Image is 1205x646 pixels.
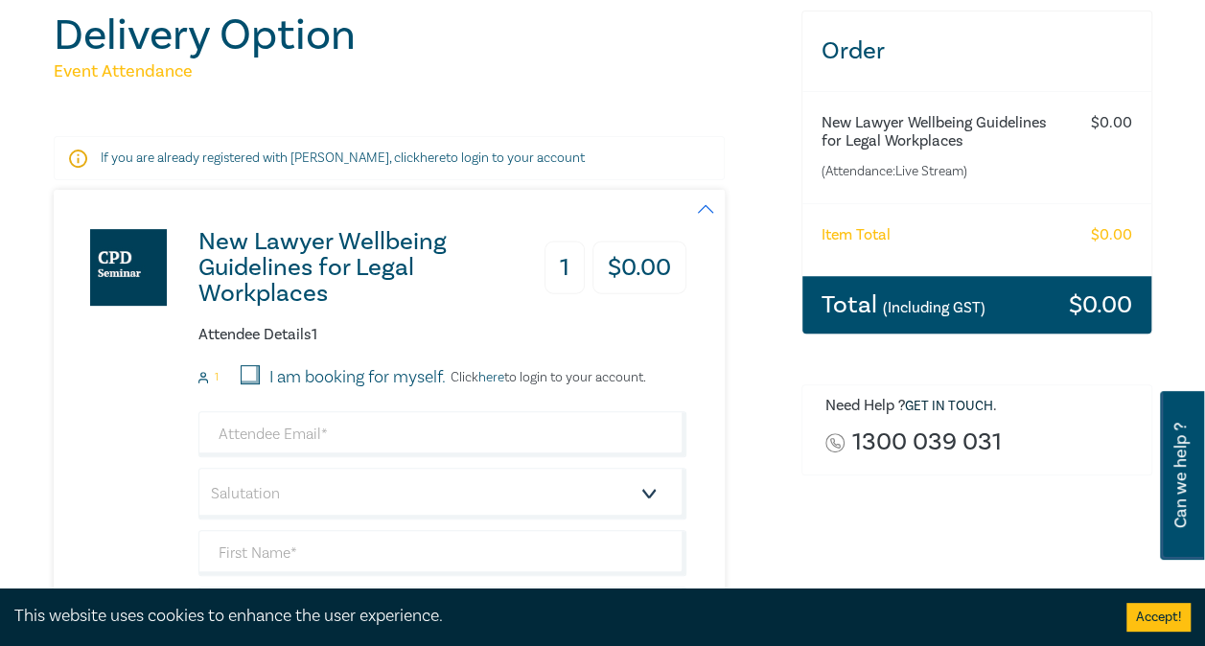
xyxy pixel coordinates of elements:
img: New Lawyer Wellbeing Guidelines for Legal Workplaces [90,229,167,306]
small: (Attendance: Live Stream ) [822,162,1055,181]
small: (Including GST) [883,298,985,317]
input: Attendee Email* [198,411,686,457]
h3: $ 0.00 [592,242,686,294]
a: here [478,369,504,386]
a: here [420,150,446,167]
h3: 1 [545,242,585,294]
h6: Attendee Details 1 [198,326,686,344]
h3: New Lawyer Wellbeing Guidelines for Legal Workplaces [198,229,514,307]
h6: $ 0.00 [1091,226,1132,244]
input: First Name* [198,530,686,576]
h6: Need Help ? . [825,397,1137,416]
input: Last Name* [198,587,686,633]
h1: Delivery Option [54,11,778,60]
h3: $ 0.00 [1069,292,1132,317]
h6: Item Total [822,226,891,244]
h5: Event Attendance [54,60,778,83]
label: I am booking for myself. [269,365,446,390]
h3: Order [802,12,1151,91]
h6: New Lawyer Wellbeing Guidelines for Legal Workplaces [822,114,1055,150]
span: Can we help ? [1171,403,1190,548]
div: This website uses cookies to enhance the user experience. [14,604,1098,629]
a: Get in touch [905,398,993,415]
a: 1300 039 031 [852,429,1002,455]
p: Click to login to your account. [446,370,646,385]
small: 1 [215,371,219,384]
p: If you are already registered with [PERSON_NAME], click to login to your account [101,149,678,168]
h3: Total [822,292,985,317]
button: Accept cookies [1126,603,1191,632]
h6: $ 0.00 [1091,114,1132,132]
